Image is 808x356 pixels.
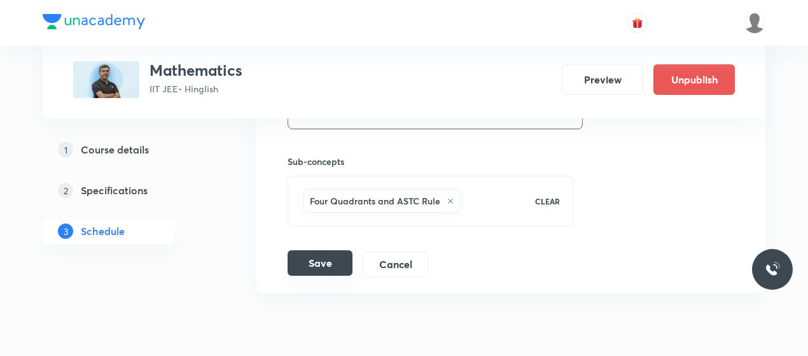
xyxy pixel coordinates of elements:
[58,183,73,198] p: 2
[81,224,125,239] h5: Schedule
[765,262,780,277] img: ttu
[310,194,440,208] h6: Four Quadrants and ASTC Rule
[632,17,643,29] img: avatar
[562,64,643,95] button: Preview
[43,14,145,29] img: Company Logo
[150,61,242,80] h3: Mathematics
[288,155,573,168] h6: Sub-concepts
[744,12,765,34] img: Dhirendra singh
[81,142,149,157] h5: Course details
[43,137,216,162] a: 1Course details
[58,224,73,239] p: 3
[81,183,148,198] h5: Specifications
[58,142,73,157] p: 1
[535,196,560,207] p: CLEAR
[288,250,352,276] button: Save
[150,82,242,96] p: IIT JEE • Hinglish
[73,61,139,98] img: 40074413-8BB8-4A18-BBDB-58682F53F71E_plus.png
[627,13,648,33] button: avatar
[43,178,216,203] a: 2Specifications
[363,252,428,277] button: Cancel
[43,14,145,32] a: Company Logo
[653,64,735,95] button: Unpublish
